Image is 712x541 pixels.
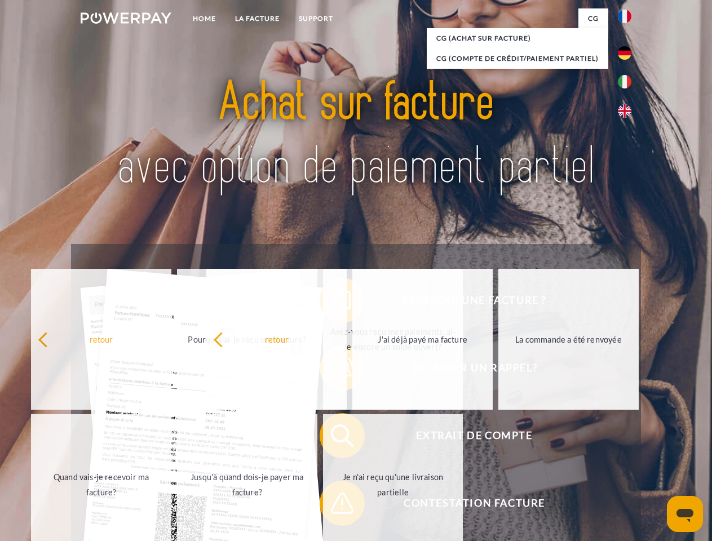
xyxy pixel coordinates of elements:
div: retour [213,331,340,347]
img: de [618,46,631,60]
a: LA FACTURE [225,8,289,29]
img: fr [618,10,631,23]
img: title-powerpay_fr.svg [108,54,604,216]
div: Je n'ai reçu qu'une livraison partielle [330,469,457,500]
a: CG [578,8,608,29]
img: en [618,104,631,118]
a: CG (Compte de crédit/paiement partiel) [427,48,608,69]
img: it [618,75,631,88]
a: Support [289,8,343,29]
div: La commande a été renvoyée [505,331,632,347]
a: CG (achat sur facture) [427,28,608,48]
div: retour [38,331,165,347]
div: Jusqu'à quand dois-je payer ma facture? [184,469,311,500]
img: logo-powerpay-white.svg [81,12,171,24]
div: Quand vais-je recevoir ma facture? [38,469,165,500]
div: J'ai déjà payé ma facture [359,331,486,347]
iframe: Bouton de lancement de la fenêtre de messagerie [667,496,703,532]
a: Home [183,8,225,29]
div: Pourquoi ai-je reçu une facture? [184,331,311,347]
